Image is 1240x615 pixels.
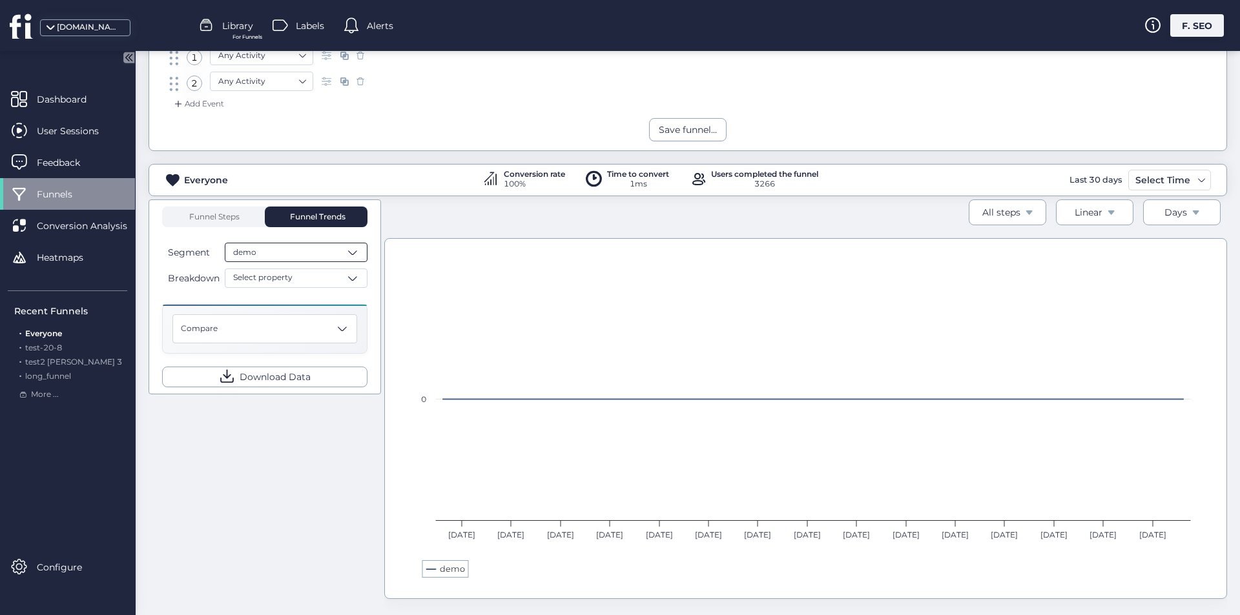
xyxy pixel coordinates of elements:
[287,213,346,221] span: Funnel Trends
[25,343,62,352] span: test-20-8
[162,245,222,260] button: Segment
[1143,199,1221,225] button: Days
[37,250,103,265] span: Heatmaps
[1164,205,1187,219] div: Days
[232,33,262,41] span: For Funnels
[607,178,669,190] div: 1ms
[37,92,106,106] span: Dashboard
[1056,199,1133,225] button: Linear
[162,270,222,286] button: Breakdown
[711,178,818,190] div: 3266
[991,530,1018,539] text: [DATE]
[218,72,305,91] nz-select-item: Any Activity
[19,340,21,352] span: .
[1075,205,1102,219] div: Linear
[218,46,305,65] nz-select-item: Any Activity
[19,354,21,367] span: .
[942,530,969,539] text: [DATE]
[296,19,324,33] span: Labels
[711,170,818,178] div: Users completed the funnel
[25,357,122,367] span: test2 [PERSON_NAME] 3
[162,367,367,387] button: Download Data
[37,219,147,233] span: Conversion Analysis
[222,19,253,33] span: Library
[367,19,393,33] span: Alerts
[168,271,220,285] span: Breakdown
[240,370,311,384] span: Download Data
[25,371,71,381] span: long_funnel
[421,394,426,404] text: 0
[1040,530,1068,539] text: [DATE]
[181,323,218,335] span: Compare
[19,326,21,338] span: .
[646,530,673,539] text: [DATE]
[1090,530,1117,539] text: [DATE]
[187,76,202,91] div: 2
[188,213,240,221] span: Funnel Steps
[893,530,920,539] text: [DATE]
[233,272,293,284] span: Select property
[14,304,127,318] div: Recent Funnels
[37,124,118,138] span: User Sessions
[497,530,524,539] text: [DATE]
[744,530,771,539] text: [DATE]
[19,368,21,381] span: .
[969,199,1046,225] button: All steps
[547,530,574,539] text: [DATE]
[172,97,224,110] div: Add Event
[607,170,669,178] div: Time to convert
[1066,170,1125,190] div: Last 30 days
[31,388,59,401] span: More ...
[184,173,228,187] div: Everyone
[37,187,92,201] span: Funnels
[695,530,722,539] text: [DATE]
[168,245,210,259] span: Segment
[1170,14,1224,37] div: F. SEO
[1132,172,1193,188] div: Select Time
[37,156,99,170] span: Feedback
[440,564,465,574] text: demo
[25,328,62,338] span: Everyone
[659,123,717,137] div: Save funnel...
[982,205,1020,219] div: All steps
[794,530,821,539] text: [DATE]
[37,560,101,574] span: Configure
[187,50,202,65] div: 1
[233,247,256,259] span: demo
[843,530,870,539] text: [DATE]
[1139,530,1166,539] text: [DATE]
[448,530,475,539] text: [DATE]
[504,170,565,178] div: Conversion rate
[596,530,623,539] text: [DATE]
[504,178,565,190] div: 100%
[57,21,121,34] div: [DOMAIN_NAME]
